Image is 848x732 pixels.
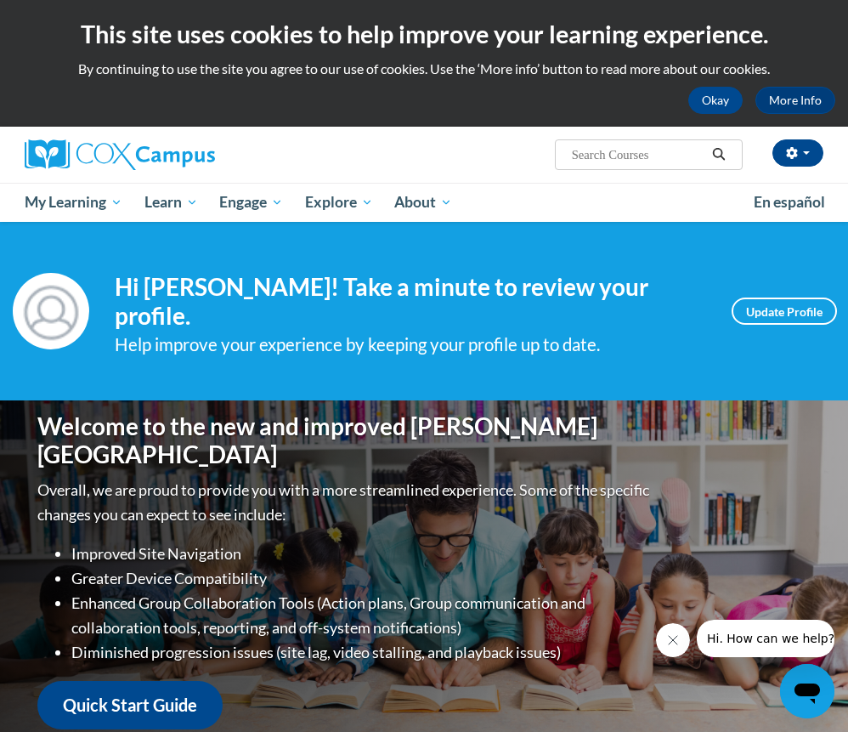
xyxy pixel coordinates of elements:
[71,591,653,640] li: Enhanced Group Collaboration Tools (Action plans, Group communication and collaboration tools, re...
[219,192,283,213] span: Engage
[688,87,743,114] button: Okay
[706,145,732,165] button: Search
[754,193,825,211] span: En español
[384,183,464,222] a: About
[25,192,122,213] span: My Learning
[294,183,384,222] a: Explore
[394,192,452,213] span: About
[25,139,215,170] img: Cox Campus
[71,542,653,566] li: Improved Site Navigation
[115,273,706,330] h4: Hi [PERSON_NAME]! Take a minute to review your profile.
[13,273,89,349] img: Profile Image
[13,17,835,51] h2: This site uses cookies to help improve your learning experience.
[144,192,198,213] span: Learn
[305,192,373,213] span: Explore
[12,183,836,222] div: Main menu
[133,183,209,222] a: Learn
[743,184,836,220] a: En español
[14,183,133,222] a: My Learning
[697,620,834,657] iframe: Message from company
[656,623,690,657] iframe: Close message
[25,139,274,170] a: Cox Campus
[772,139,823,167] button: Account Settings
[37,412,653,469] h1: Welcome to the new and improved [PERSON_NAME][GEOGRAPHIC_DATA]
[780,664,834,718] iframe: Button to launch messaging window
[37,681,223,729] a: Quick Start Guide
[71,640,653,665] li: Diminished progression issues (site lag, video stalling, and playback issues)
[37,478,653,527] p: Overall, we are proud to provide you with a more streamlined experience. Some of the specific cha...
[755,87,835,114] a: More Info
[71,566,653,591] li: Greater Device Compatibility
[570,145,706,165] input: Search Courses
[732,298,837,325] a: Update Profile
[13,60,835,78] p: By continuing to use the site you agree to our use of cookies. Use the ‘More info’ button to read...
[208,183,294,222] a: Engage
[115,331,706,359] div: Help improve your experience by keeping your profile up to date.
